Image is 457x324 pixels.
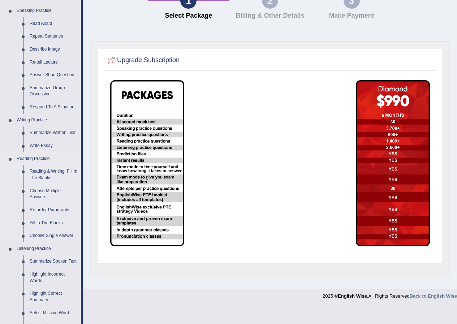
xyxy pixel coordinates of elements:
a: Re-order Paragraphs [26,204,81,217]
a: Repeat Sentence [26,30,81,43]
a: Reading Practice [13,152,81,165]
a: Re-tell Lecture [26,56,81,69]
a: Back to English Wise [410,293,457,299]
h2: Upgrade Subscription [106,55,180,66]
a: Summarize Spoken Text [26,255,81,268]
img: EW package [110,80,184,246]
a: Listening Practice [13,242,81,255]
a: Fill In The Blanks [26,217,81,230]
a: Summarize Written Text [26,126,81,139]
a: Speaking Practice [13,4,81,17]
a: Choose Single Answer [26,229,81,242]
h4: Billing & Other Details [233,12,307,20]
a: Respond To A Situation [26,101,81,114]
h4: Select Package [151,12,226,20]
a: Writing Practice [13,114,81,127]
a: Summarize Group Discussion [26,82,81,101]
a: Reading & Writing: Fill In The Blanks [26,165,81,184]
strong: English Wise. [338,293,368,299]
a: Describe Image [26,43,81,56]
a: Highlight Correct Summary [26,287,81,306]
a: Select Missing Word [26,307,81,320]
a: Read Aloud [26,17,81,30]
img: aud-parramatta-diamond.png [356,80,430,246]
a: Answer Short Question [26,69,81,82]
a: Highlight Incorrect Words [26,268,81,287]
h4: Make Payment [314,12,389,20]
a: Choose Multiple Answers [26,185,81,204]
a: Write Essay [26,139,81,152]
div: 2025 © All Rights Reserved [323,289,457,299]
